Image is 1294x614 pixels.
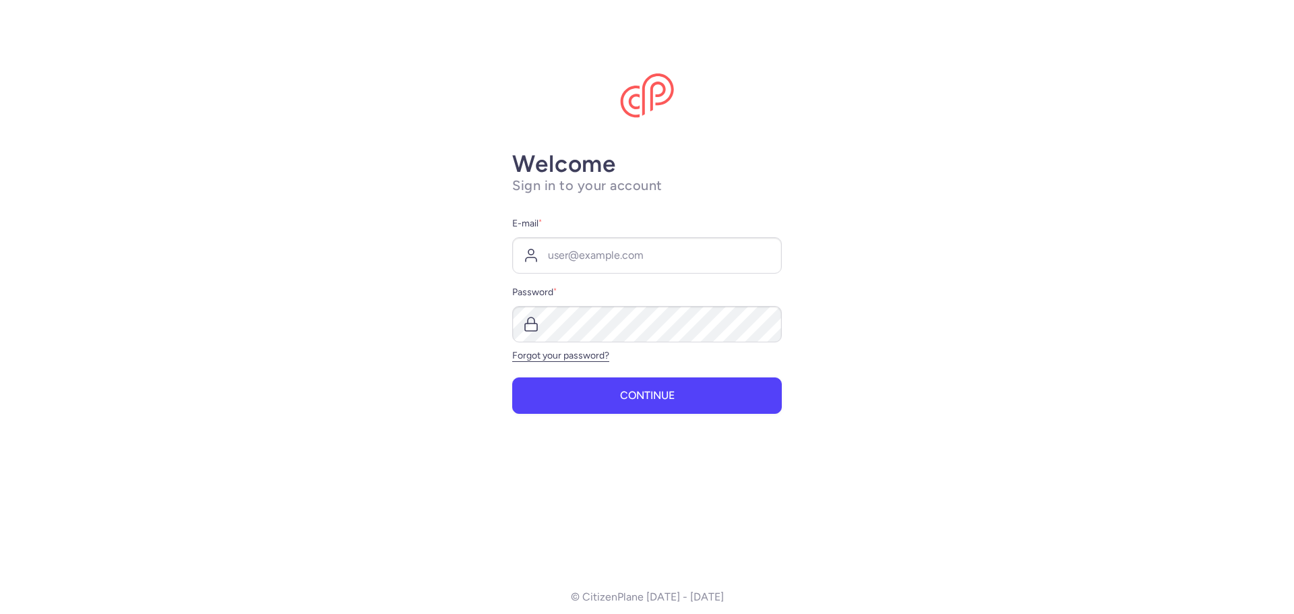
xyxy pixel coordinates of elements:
[512,150,616,178] strong: Welcome
[512,350,609,361] a: Forgot your password?
[512,177,782,194] h1: Sign in to your account
[512,216,782,232] label: E-mail
[620,73,674,118] img: CitizenPlane logo
[512,377,782,414] button: Continue
[512,284,782,301] label: Password
[620,390,675,402] span: Continue
[512,237,782,274] input: user@example.com
[571,591,724,603] p: © CitizenPlane [DATE] - [DATE]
